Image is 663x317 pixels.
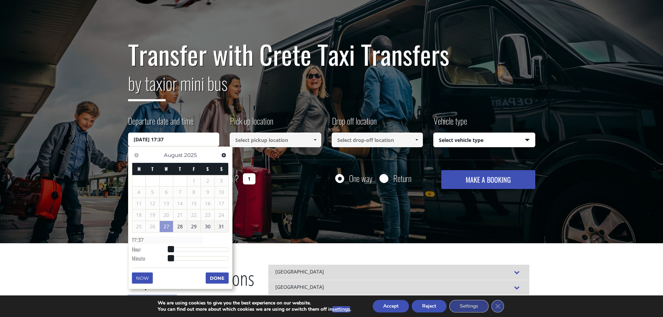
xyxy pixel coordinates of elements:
[187,198,201,209] span: 15
[332,115,377,133] label: Drop off location
[160,187,173,198] span: 6
[128,170,239,187] label: How many passengers ?
[219,150,229,160] a: Next
[332,306,350,312] button: settings
[128,265,177,297] span: Popular
[132,272,153,284] button: Now
[128,264,254,302] h2: Destinations
[187,209,201,221] span: 22
[268,264,529,280] div: [GEOGRAPHIC_DATA]
[132,255,171,264] dt: Minute
[449,300,489,312] button: Settings
[201,198,214,209] span: 16
[220,165,223,172] span: Sunday
[146,187,159,198] span: 5
[393,174,411,183] label: Return
[132,187,146,198] span: 4
[132,209,146,221] span: 18
[165,165,168,172] span: Wednesday
[215,187,228,198] span: 10
[132,198,146,209] span: 11
[160,221,173,232] a: 27
[134,152,139,158] span: Previous
[206,272,229,284] button: Done
[173,198,187,209] span: 14
[179,165,181,172] span: Thursday
[128,115,194,133] label: Departure date and time
[201,221,214,232] a: 30
[158,300,351,306] p: We are using cookies to give you the best experience on our website.
[373,300,409,312] button: Accept
[160,209,173,221] span: 20
[187,221,201,232] a: 29
[221,152,227,158] span: Next
[411,133,423,147] a: Show All Items
[201,209,214,221] span: 23
[160,198,173,209] span: 13
[146,221,159,232] span: 26
[215,175,228,187] span: 3
[173,187,187,198] span: 7
[230,115,273,133] label: Pick up location
[215,198,228,209] span: 17
[128,69,535,106] h2: or mini bus
[187,175,201,187] span: 1
[206,165,209,172] span: Saturday
[215,221,228,232] a: 31
[146,209,159,221] span: 19
[151,165,153,172] span: Tuesday
[201,187,214,198] span: 9
[146,198,159,209] span: 12
[164,152,183,158] span: August
[215,209,228,221] span: 24
[193,165,195,172] span: Friday
[434,133,535,148] span: Select vehicle type
[441,170,535,189] button: MAKE A BOOKING
[128,70,166,101] span: by taxi
[128,40,535,69] h1: Transfer with Crete Taxi Transfers
[491,300,504,312] button: Close GDPR Cookie Banner
[433,115,467,133] label: Vehicle type
[132,221,146,232] span: 25
[187,187,201,198] span: 8
[268,280,529,295] div: [GEOGRAPHIC_DATA]
[309,133,321,147] a: Show All Items
[201,175,214,187] span: 2
[132,150,141,160] a: Previous
[173,221,187,232] a: 28
[132,246,171,255] dt: Hour
[184,152,197,158] span: 2025
[412,300,447,312] button: Reject
[137,165,141,172] span: Monday
[158,306,351,312] p: You can find out more about which cookies we are using or switch them off in .
[349,174,372,183] label: One way
[173,209,187,221] span: 21
[230,133,321,147] input: Select pickup location
[332,133,423,147] input: Select drop-off location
